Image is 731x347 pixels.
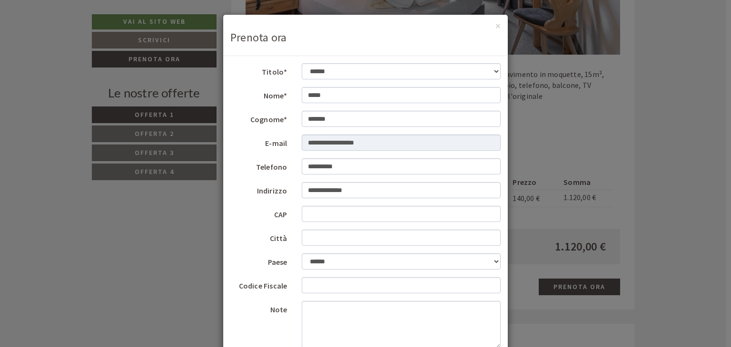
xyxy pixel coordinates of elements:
[8,26,148,55] div: Buon giorno, come possiamo aiutarla?
[230,31,501,44] h3: Prenota ora
[15,28,144,36] div: [GEOGRAPHIC_DATA]
[15,47,144,53] small: 19:34
[223,277,295,291] label: Codice Fiscale
[223,135,295,149] label: E-mail
[495,21,501,31] button: ×
[223,87,295,101] label: Nome*
[223,230,295,244] label: Città
[168,8,207,24] div: giovedì
[223,63,295,77] label: Titolo*
[223,111,295,125] label: Cognome*
[223,301,295,315] label: Note
[223,206,295,220] label: CAP
[223,158,295,173] label: Telefono
[327,251,375,267] button: Invia
[223,182,295,196] label: Indirizzo
[223,253,295,268] label: Paese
